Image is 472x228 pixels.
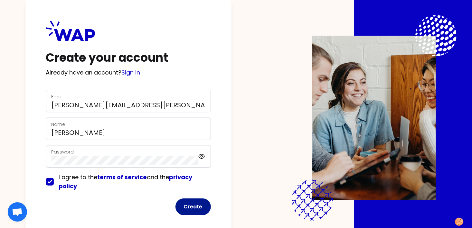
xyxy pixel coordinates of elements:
div: Ouvrir le chat [8,202,27,222]
button: Create [175,198,211,215]
p: Already have an account? [46,68,211,77]
label: Email [52,93,64,100]
label: Password [52,149,74,155]
a: terms of service [98,173,147,181]
label: Name [52,121,65,127]
img: Description [312,36,436,200]
span: I agree to the and the [59,173,193,190]
h1: Create your account [46,51,211,64]
a: privacy policy [59,173,193,190]
a: Sign in [122,68,140,76]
